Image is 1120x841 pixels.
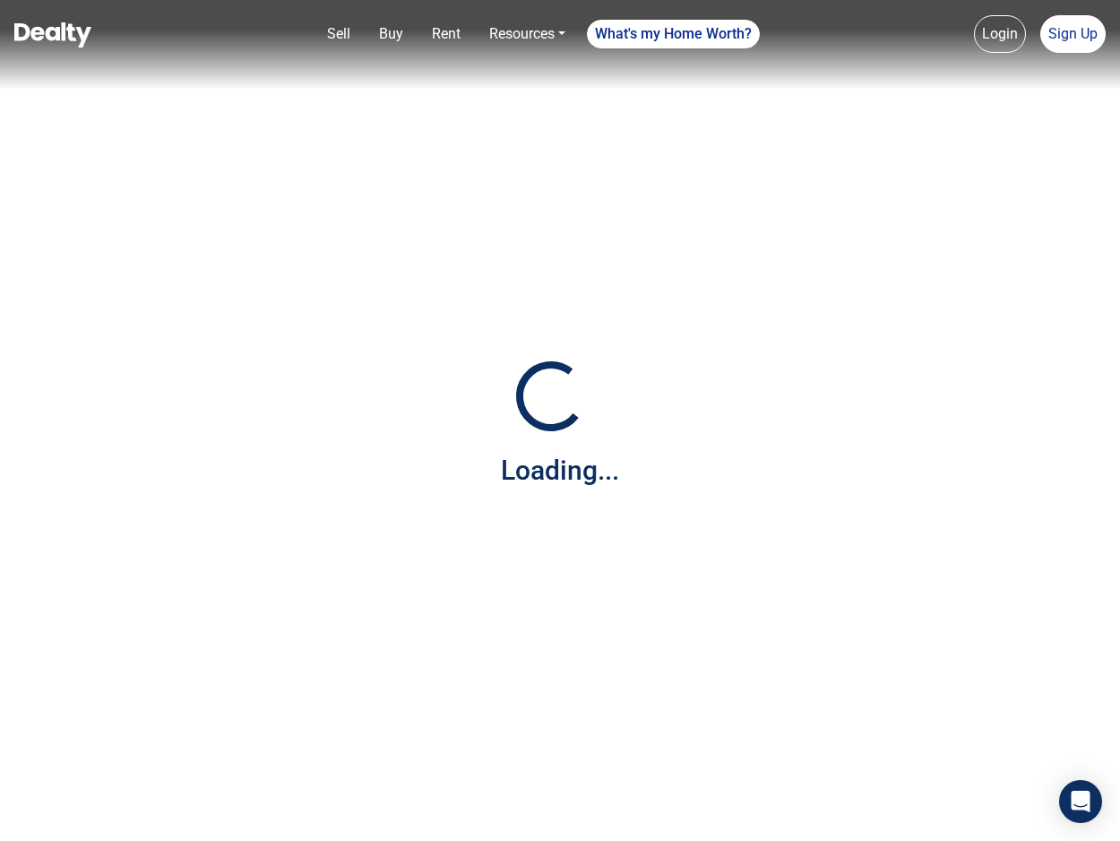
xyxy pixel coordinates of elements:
div: Loading... [501,450,619,490]
div: Open Intercom Messenger [1059,780,1102,823]
a: Sign Up [1040,15,1106,53]
a: Buy [372,16,410,52]
a: Sell [320,16,358,52]
a: Login [974,15,1026,53]
a: Resources [482,16,573,52]
a: Rent [425,16,468,52]
img: Loading [506,351,596,441]
a: What's my Home Worth? [587,20,760,48]
img: Dealty - Buy, Sell & Rent Homes [14,22,91,48]
iframe: BigID CMP Widget [9,787,63,841]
